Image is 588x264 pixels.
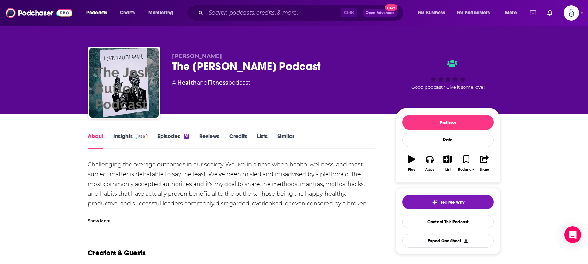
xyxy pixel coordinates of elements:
div: Apps [425,168,434,172]
a: Show notifications dropdown [527,7,539,19]
div: List [445,168,451,172]
button: List [439,151,457,176]
div: Open Intercom Messenger [564,226,581,243]
span: and [197,79,208,86]
span: New [385,4,397,11]
span: Tell Me Why [440,200,464,205]
a: InsightsPodchaser Pro [113,133,148,149]
span: Charts [120,8,135,18]
div: Rate [402,133,494,147]
a: Reviews [199,133,219,149]
span: For Business [418,8,445,18]
img: tell me why sparkle [432,200,438,205]
a: Similar [277,133,294,149]
span: Open Advanced [366,11,395,15]
a: Charts [115,7,139,18]
span: Ctrl K [341,8,357,17]
button: Bookmark [457,151,475,176]
button: Export One-Sheet [402,234,494,248]
span: Good podcast? Give it some love! [411,85,485,90]
div: Good podcast? Give it some love! [396,53,500,96]
div: 81 [184,134,189,139]
a: About [88,133,103,149]
img: The Josh Button Podcast [89,48,159,118]
a: Credits [229,133,247,149]
button: Apps [420,151,439,176]
a: Fitness [208,79,228,86]
div: Bookmark [458,168,474,172]
div: Share [480,168,489,172]
button: open menu [413,7,454,18]
span: Logged in as Spiral5-G2 [564,5,579,21]
h2: Creators & Guests [88,249,146,257]
button: tell me why sparkleTell Me Why [402,195,494,209]
button: open menu [144,7,182,18]
div: Search podcasts, credits, & more... [193,5,410,21]
button: open menu [452,7,500,18]
input: Search podcasts, credits, & more... [206,7,341,18]
span: Monitoring [148,8,173,18]
span: For Podcasters [457,8,490,18]
a: Show notifications dropdown [544,7,555,19]
button: Open AdvancedNew [363,9,398,17]
button: Show profile menu [564,5,579,21]
img: Podchaser - Follow, Share and Rate Podcasts [6,6,72,20]
div: Play [408,168,415,172]
div: A podcast [172,79,250,87]
button: Play [402,151,420,176]
span: Podcasts [86,8,107,18]
span: More [505,8,517,18]
button: Follow [402,115,494,130]
div: Challenging the average outcomes in our society. We live in a time when health, wellness, and mos... [88,160,375,218]
span: [PERSON_NAME] [172,53,222,60]
img: User Profile [564,5,579,21]
button: Share [475,151,494,176]
a: Episodes81 [157,133,189,149]
button: open menu [500,7,526,18]
a: Lists [257,133,268,149]
a: Contact This Podcast [402,215,494,228]
img: Podchaser Pro [136,134,148,139]
a: Health [177,79,197,86]
button: open menu [82,7,116,18]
